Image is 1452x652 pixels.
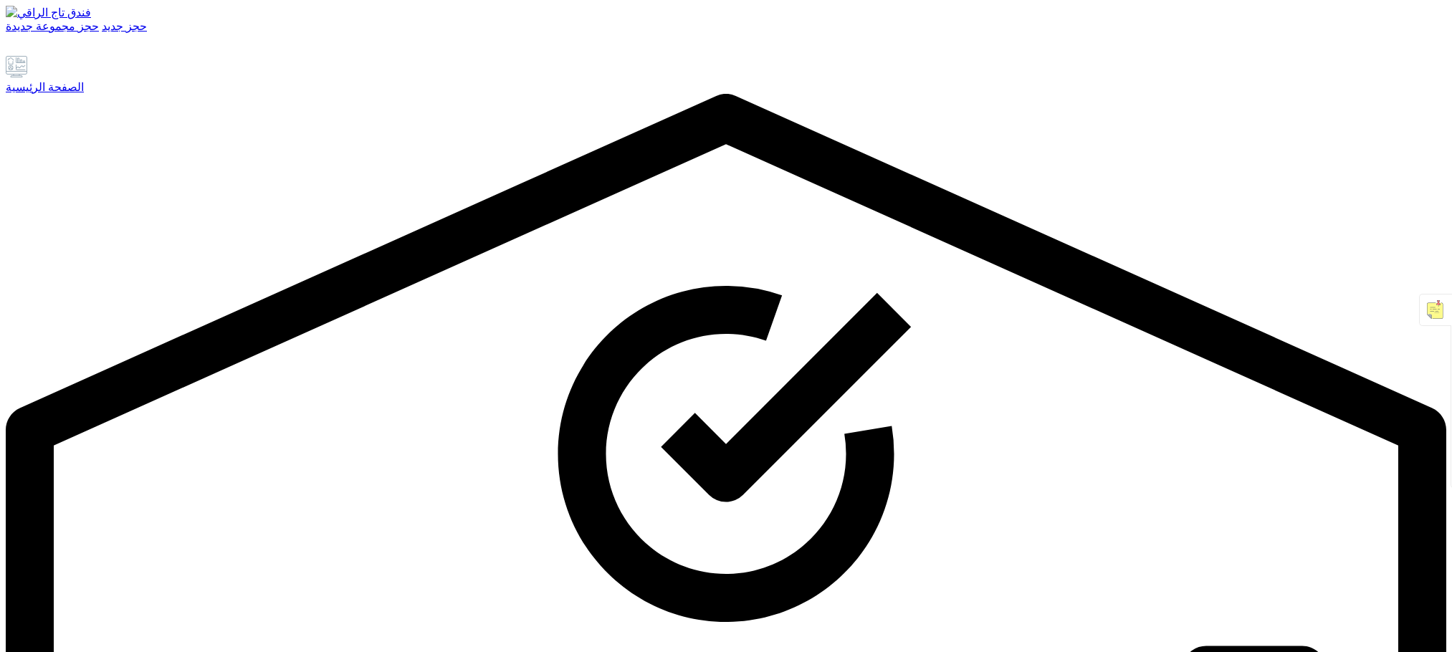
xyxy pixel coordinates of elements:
[6,43,24,55] a: يدعم
[6,56,1446,94] a: الصفحة الرئيسية
[27,43,46,55] a: إعدادات
[6,6,91,19] img: فندق تاج الراقي
[49,43,65,55] a: تعليقات الموظفين
[6,20,99,32] a: حجز مجموعة جديدة
[102,20,147,32] a: حجز جديد
[6,6,1446,19] a: فندق تاج الراقي
[6,81,84,93] font: الصفحة الرئيسية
